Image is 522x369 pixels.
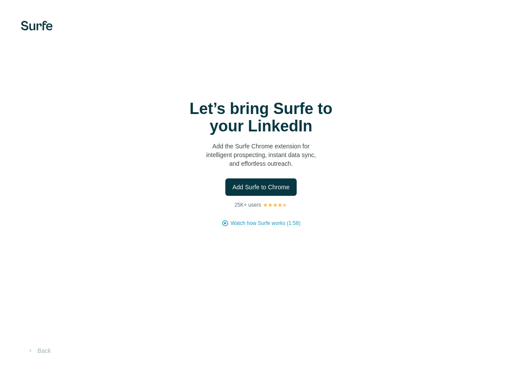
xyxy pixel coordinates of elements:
img: Rating Stars [263,202,288,208]
p: 25K+ users [234,201,261,209]
img: Surfe's logo [21,21,53,30]
button: Watch how Surfe works (1:58) [231,219,300,227]
p: Add the Surfe Chrome extension for intelligent prospecting, instant data sync, and effortless out... [174,142,348,168]
button: Add Surfe to Chrome [225,178,297,196]
button: Back [21,343,57,359]
span: Add Surfe to Chrome [232,183,290,191]
h1: Let’s bring Surfe to your LinkedIn [174,100,348,135]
